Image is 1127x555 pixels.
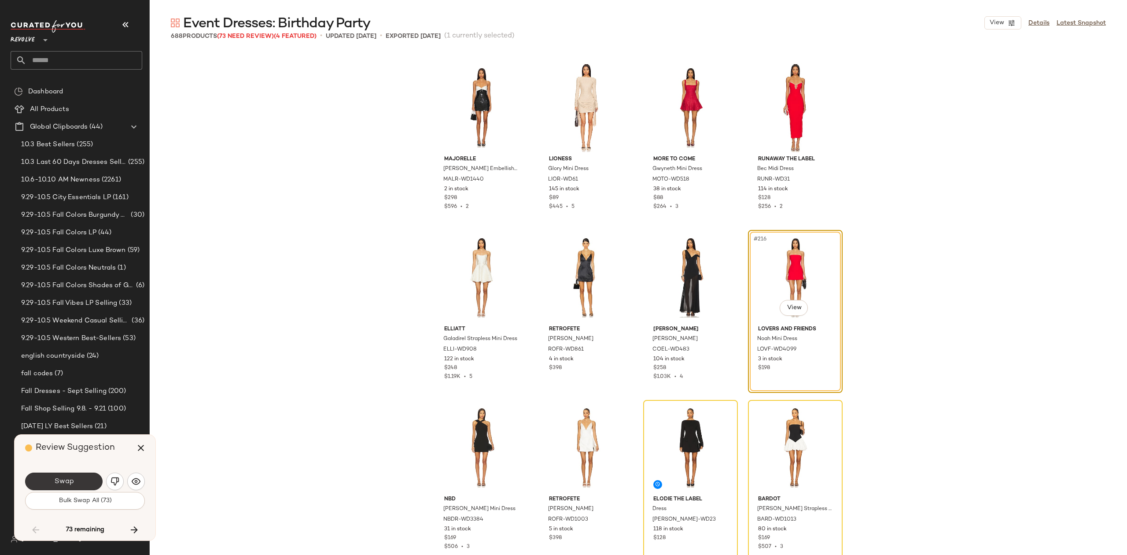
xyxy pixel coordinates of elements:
[757,516,796,524] span: BARD-WD1013
[21,175,100,185] span: 10.6-10.10 AM Newness
[28,87,63,97] span: Dashboard
[466,204,469,210] span: 2
[444,31,515,41] span: (1 currently selected)
[549,326,623,333] span: retrofete
[53,369,63,379] span: (7)
[11,536,18,543] img: svg%3e
[548,505,593,513] span: [PERSON_NAME]
[100,175,121,185] span: (2261)
[758,204,771,210] span: $256
[21,386,107,396] span: Fall Dresses - Sept Selling
[548,516,588,524] span: ROFR-WD1003
[548,346,584,354] span: ROFR-WD861
[758,155,832,163] span: Runaway The Label
[549,525,573,533] span: 5 in stock
[680,374,683,380] span: 4
[443,346,477,354] span: ELLI-WD908
[542,233,630,322] img: ROFR-WD861_V1.jpg
[88,122,103,132] span: (44)
[771,204,780,210] span: •
[675,204,678,210] span: 3
[646,63,735,152] img: MOTO-WD518_V1.jpg
[758,544,771,550] span: $507
[780,544,783,550] span: 3
[653,374,671,380] span: $1.03K
[171,18,180,27] img: svg%3e
[758,194,770,202] span: $128
[444,534,456,542] span: $169
[21,210,129,220] span: 9.29-10.5 Fall Colors Burgundy & Mauve
[653,525,683,533] span: 118 in stock
[549,496,623,503] span: retrofete
[571,204,575,210] span: 5
[444,544,458,550] span: $506
[132,477,140,486] img: svg%3e
[542,403,630,492] img: ROFR-WD1003_V1.jpg
[457,204,466,210] span: •
[758,496,832,503] span: Bardot
[757,505,832,513] span: [PERSON_NAME] Strapless Mini Dress
[444,496,519,503] span: NBD
[93,422,107,432] span: (21)
[758,525,787,533] span: 80 in stock
[326,32,376,41] p: updated [DATE]
[780,300,808,316] button: View
[549,185,579,193] span: 145 in stock
[21,281,134,291] span: 9.29-10.5 Fall Colors Shades of Green
[380,31,382,41] span: •
[757,335,797,343] span: Noah Mini Dress
[21,263,116,273] span: 9.29-10.5 Fall Colors Neutrals
[548,176,578,184] span: LIOR-WD61
[21,404,106,414] span: Fall Shop Selling 9.8. - 9.21
[443,335,517,343] span: Galadirel Strapless Mini Dress
[183,15,370,33] span: Event Dresses: Birthday Party
[671,374,680,380] span: •
[549,204,563,210] span: $445
[11,20,85,33] img: cfy_white_logo.C9jOOHJF.svg
[563,204,571,210] span: •
[444,525,471,533] span: 31 in stock
[36,443,115,452] span: Review Suggestion
[1057,18,1106,28] a: Latest Snapshot
[751,403,840,492] img: BARD-WD1013_V1.jpg
[653,534,666,542] span: $128
[753,235,768,244] span: #216
[549,364,562,372] span: $398
[111,192,129,203] span: (161)
[444,194,457,202] span: $298
[653,194,663,202] span: $88
[134,281,144,291] span: (6)
[386,32,441,41] p: Exported [DATE]
[21,192,111,203] span: 9.29-10.5 City Essentials LP
[652,505,667,513] span: Dress
[21,333,121,344] span: 9.29-10.5 Western Best-Sellers
[460,374,469,380] span: •
[21,298,117,308] span: 9.29-10.5 Fall Vibes LP Selling
[25,473,103,490] button: Swap
[548,165,589,173] span: Glory Mini Dress
[437,63,526,152] img: MALR-WD1440_V1.jpg
[989,19,1004,26] span: View
[549,534,562,542] span: $398
[21,369,53,379] span: fall codes
[458,544,467,550] span: •
[653,326,728,333] span: [PERSON_NAME]
[780,204,783,210] span: 2
[652,516,716,524] span: [PERSON_NAME]-WD23
[646,233,735,322] img: COEL-WD483_V1.jpg
[126,245,140,255] span: (59)
[653,355,685,363] span: 104 in stock
[21,140,75,150] span: 10.3 Best Sellers
[444,364,457,372] span: $248
[771,544,780,550] span: •
[274,33,317,40] span: (4 Featured)
[444,204,457,210] span: $596
[758,534,770,542] span: $169
[444,374,460,380] span: $1.19K
[30,104,69,115] span: All Products
[652,346,689,354] span: COEL-WD483
[11,30,35,46] span: Revolve
[653,496,728,503] span: Elodie the Label
[107,386,126,396] span: (200)
[444,155,519,163] span: MAJORELLE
